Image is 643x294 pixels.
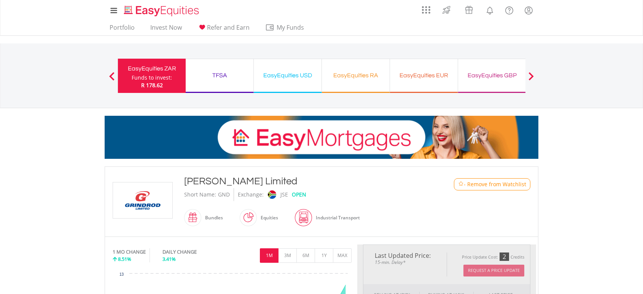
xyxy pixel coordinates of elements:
button: 1Y [315,248,333,263]
div: Bundles [201,209,223,227]
button: 6M [296,248,315,263]
img: thrive-v2.svg [440,4,453,16]
button: Previous [104,76,119,83]
div: EasyEquities ZAR [123,63,181,74]
img: grid-menu-icon.svg [422,6,430,14]
a: AppsGrid [417,2,435,14]
span: My Funds [265,22,315,32]
div: Equities [257,209,278,227]
span: R 178.62 [141,81,163,89]
a: Portfolio [107,24,138,35]
div: EasyEquities EUR [395,70,453,81]
div: EasyEquities GBP [463,70,521,81]
div: Short Name: [184,188,216,201]
img: jse.png [268,190,276,199]
a: Refer and Earn [194,24,253,35]
a: Invest Now [147,24,185,35]
a: Home page [121,2,202,17]
img: vouchers-v2.svg [463,4,475,16]
div: Exchange: [238,188,264,201]
img: EasyEquities_Logo.png [123,5,202,17]
span: Refer and Earn [207,23,250,32]
div: Funds to invest: [132,74,172,81]
span: 8.51% [118,256,131,262]
a: Notifications [480,2,500,17]
span: 3.41% [162,256,176,262]
div: EasyEquities RA [326,70,385,81]
div: DAILY CHANGE [162,248,222,256]
div: EasyEquities USD [258,70,317,81]
text: 13 [119,272,124,276]
a: Vouchers [458,2,480,16]
div: OPEN [292,188,306,201]
div: Industrial Transport [312,209,360,227]
div: JSE [280,188,288,201]
div: TFSA [190,70,249,81]
span: - Remove from Watchlist [464,181,526,188]
img: Watchlist [458,181,464,187]
button: 3M [278,248,297,263]
button: MAX [333,248,352,263]
img: EasyMortage Promotion Banner [105,116,538,159]
div: GND [218,188,230,201]
a: My Profile [519,2,538,19]
a: FAQ's and Support [500,2,519,17]
button: 1M [260,248,279,263]
img: EQU.ZA.GND.png [114,182,171,218]
div: [PERSON_NAME] Limited [184,174,423,188]
button: Watchlist - Remove from Watchlist [454,178,530,190]
div: 1 MO CHANGE [113,248,146,256]
button: Next [524,76,539,83]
